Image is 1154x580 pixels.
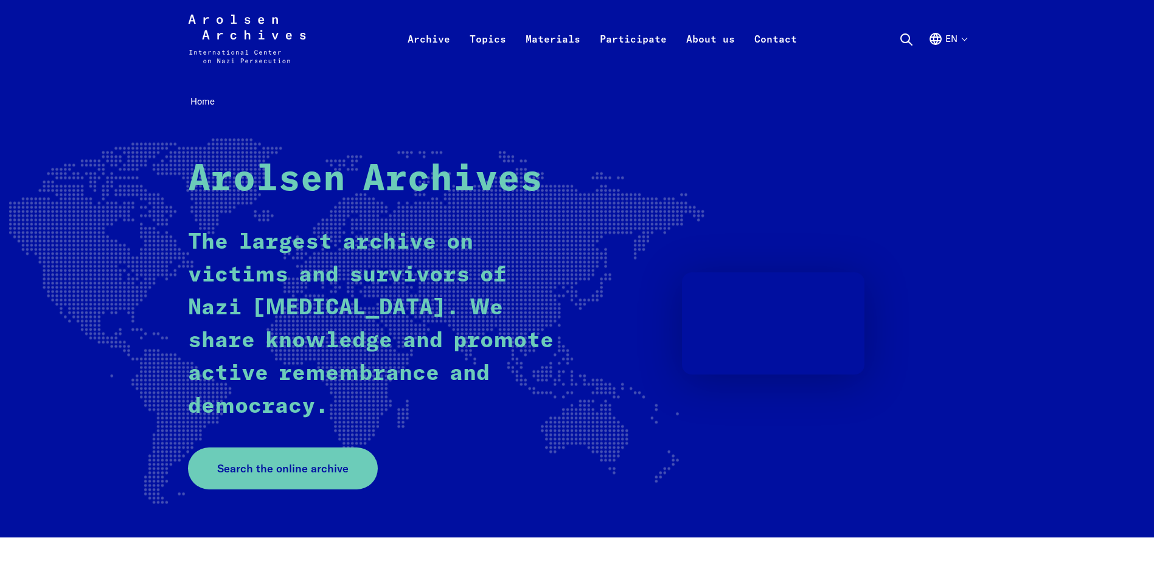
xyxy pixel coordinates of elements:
a: Archive [398,29,460,78]
span: Home [190,95,215,107]
nav: Primary [398,15,807,63]
p: The largest archive on victims and survivors of Nazi [MEDICAL_DATA]. We share knowledge and promo... [188,226,556,423]
a: Contact [745,29,807,78]
strong: Arolsen Archives [188,162,543,198]
a: Participate [590,29,676,78]
span: Search the online archive [217,460,349,477]
button: English, language selection [928,32,967,75]
nav: Breadcrumb [188,92,967,111]
a: About us [676,29,745,78]
a: Topics [460,29,516,78]
a: Search the online archive [188,447,378,489]
a: Materials [516,29,590,78]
